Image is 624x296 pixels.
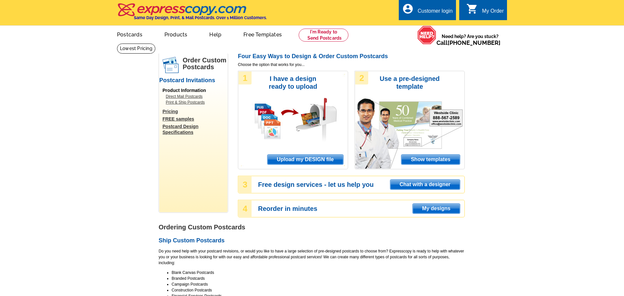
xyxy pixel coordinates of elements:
div: 4 [239,200,252,217]
span: Upload my DESIGN file [267,155,343,164]
a: account_circle Customer login [402,7,453,15]
div: My Order [482,8,504,17]
span: Need help? Are you stuck? [436,33,504,46]
h2: Postcard Invitations [159,77,227,84]
a: Show templates [401,154,460,165]
h3: Use a pre-designed template [376,75,443,90]
h1: Order Custom Postcards [183,57,227,71]
a: Free Templates [233,26,292,42]
img: postcards.png [162,57,179,73]
a: Postcards [107,26,153,42]
span: My designs [413,204,460,213]
h2: Four Easy Ways to Design & Order Custom Postcards [238,53,465,60]
h3: Free design services - let us help you [258,182,464,187]
a: Upload my DESIGN file [267,154,344,165]
li: Branded Postcards [172,276,465,281]
h4: Same Day Design, Print, & Mail Postcards. Over 1 Million Customers. [134,15,267,20]
a: Same Day Design, Print, & Mail Postcards. Over 1 Million Customers. [117,8,267,20]
div: Customer login [418,8,453,17]
span: Choose the option that works for you... [238,62,465,68]
strong: Ordering Custom Postcards [159,224,245,231]
span: Chat with a designer [390,180,460,189]
img: help [417,26,436,45]
a: Pricing [162,109,227,114]
p: Do you need help with your postcard revisions, or would you like to have a large selection of pre... [159,248,465,266]
li: Construction Postcards [172,287,465,293]
div: 1 [239,71,252,84]
div: 2 [355,71,368,84]
a: Products [154,26,198,42]
h3: Reorder in minutes [258,206,464,212]
span: Show templates [401,155,460,164]
li: Campaign Postcards [172,281,465,287]
a: My designs [412,203,460,214]
span: Call [436,39,500,46]
h2: Ship Custom Postcards [159,237,465,244]
a: Direct Mail Postcards [166,94,224,99]
a: Chat with a designer [390,179,460,190]
li: Blank Canvas Postcards [172,270,465,276]
a: Print & Ship Postcards [166,99,224,105]
a: shopping_cart My Order [466,7,504,15]
div: 3 [239,176,252,193]
a: Help [199,26,232,42]
i: account_circle [402,3,414,15]
span: Product Information [162,88,206,93]
a: FREE samples [162,116,227,122]
a: [PHONE_NUMBER] [448,39,500,46]
i: shopping_cart [466,3,478,15]
a: Postcard Design Specifications [162,123,227,135]
h3: I have a design ready to upload [260,75,326,90]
